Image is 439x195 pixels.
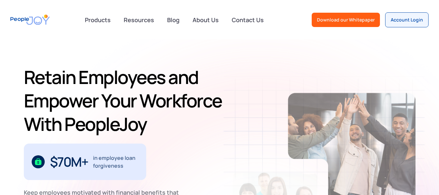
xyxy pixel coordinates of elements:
a: home [10,10,50,29]
h1: Retain Employees and Empower Your Workforce With PeopleJoy [24,65,227,136]
a: Resources [120,13,158,27]
div: Products [81,13,115,26]
a: Blog [163,13,183,27]
a: About Us [189,13,223,27]
a: Download our Whitepaper [312,13,380,27]
div: $70M+ [50,157,88,167]
div: Account Login [391,17,423,23]
div: in employee loan forgiveness [93,154,138,170]
div: Download our Whitepaper [317,17,375,23]
a: Account Login [385,12,429,27]
div: 1 / 3 [24,144,146,180]
a: Contact Us [228,13,268,27]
